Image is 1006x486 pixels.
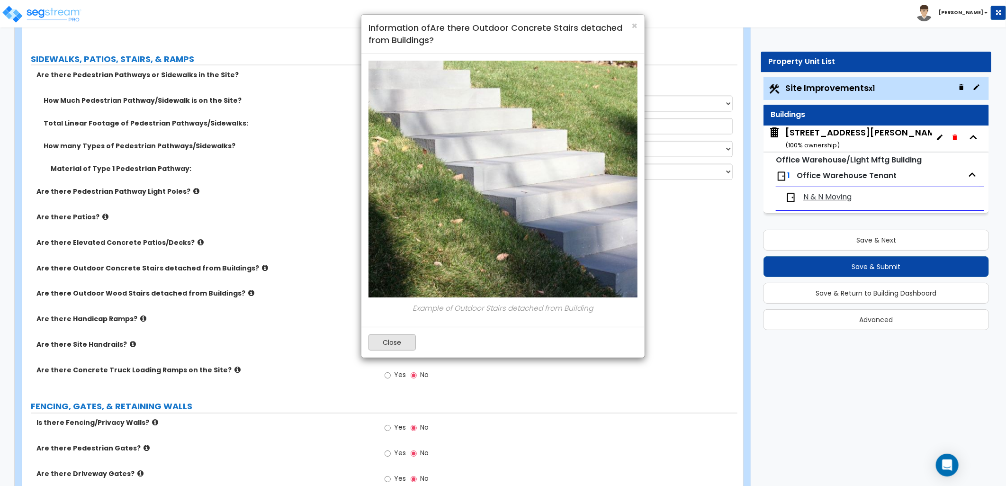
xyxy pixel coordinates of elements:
[631,19,638,33] span: ×
[368,22,638,46] h4: Information of Are there Outdoor Concrete Stairs detached from Buildings?
[413,303,593,313] i: Example of Outdoor Stairs detached from Building
[368,61,710,297] img: stair1.jpg
[368,334,416,351] button: Close
[936,454,959,477] div: Open Intercom Messenger
[631,21,638,31] button: Close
